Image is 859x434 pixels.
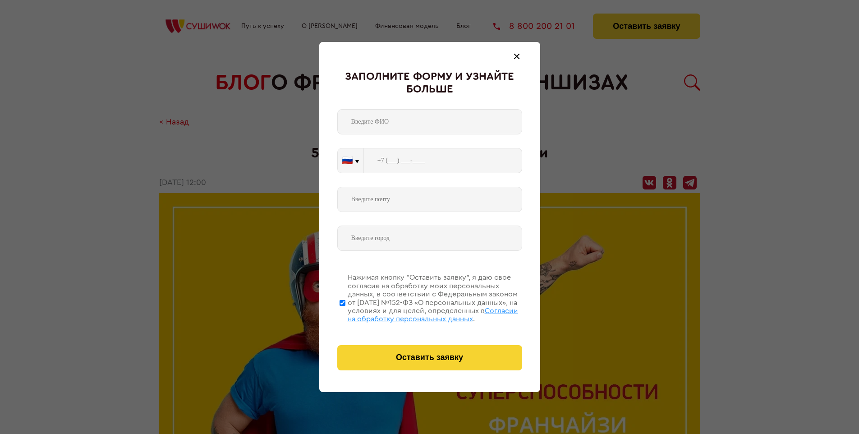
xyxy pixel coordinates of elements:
input: Введите почту [337,187,522,212]
input: +7 (___) ___-____ [364,148,522,173]
div: Заполните форму и узнайте больше [337,71,522,96]
div: Нажимая кнопку “Оставить заявку”, я даю свое согласие на обработку моих персональных данных, в со... [348,273,522,323]
button: Оставить заявку [337,345,522,370]
input: Введите город [337,226,522,251]
span: Согласии на обработку персональных данных [348,307,518,323]
input: Введите ФИО [337,109,522,134]
button: 🇷🇺 [338,148,363,173]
